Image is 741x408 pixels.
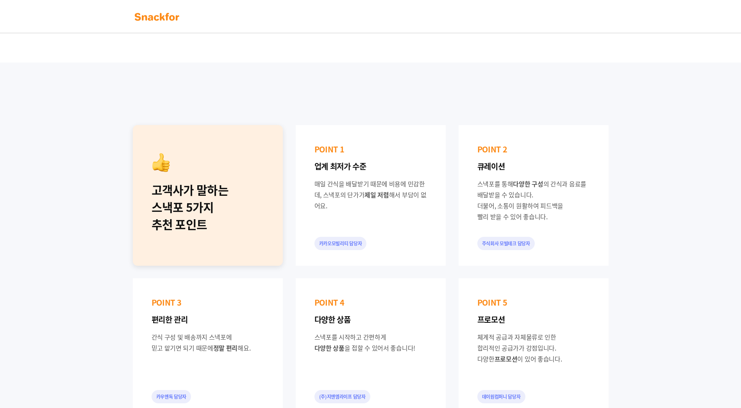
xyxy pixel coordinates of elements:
span: 제일 저렴 [364,190,389,199]
img: recommend.png [152,153,170,172]
p: POINT 2 [477,144,590,155]
div: 고객사가 말하는 스낵포 5가지 추천 포인트 [152,181,264,233]
div: 카우앤독 담당자 [152,390,191,403]
div: 매일 간식을 배달받기 때문에 비용에 민감한데, 스낵포의 단가가 해서 부담이 없어요. [314,178,427,211]
p: 프로모션 [477,314,590,325]
p: 큐레이션 [477,161,590,172]
img: background-main-color.svg [132,11,182,23]
span: 정말 편리 [213,343,238,353]
div: 간식 구성 및 배송까지 스낵포에 믿고 맡기면 되기 때문에 해요. [152,331,264,353]
p: 편리한 관리 [152,314,264,325]
p: 다양한 상품 [314,314,427,325]
span: 프로모션 [495,354,518,363]
div: 스낵포를 통해 의 간식과 음료를 배달받을 수 있습니다. 더불어, 소통이 원활하여 피드백을 빨리 받을 수 있어 좋습니다. [477,178,590,222]
p: 업계 최저가 수준 [314,161,427,172]
p: POINT 3 [152,297,264,308]
span: 다양한 상품 [314,343,345,353]
div: 데이원컴퍼니 담당자 [477,390,525,403]
div: 주식회사 모빌테크 담당자 [477,237,535,250]
p: POINT 5 [477,297,590,308]
span: 다양한 구성 [513,179,543,188]
div: 카카오모빌리티 담당자 [314,237,367,250]
div: 체계적 공급과 자체물류로 인한 합리적인 공급가가 강점입니다. 다양한 이 있어 좋습니다. [477,331,590,364]
div: 스낵포를 시작하고 간편하게 을 접할 수 있어서 좋습니다! [314,331,427,353]
div: (주)지앤엠라이프 담당자 [314,390,370,403]
p: POINT 4 [314,297,427,308]
p: POINT 1 [314,144,427,155]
